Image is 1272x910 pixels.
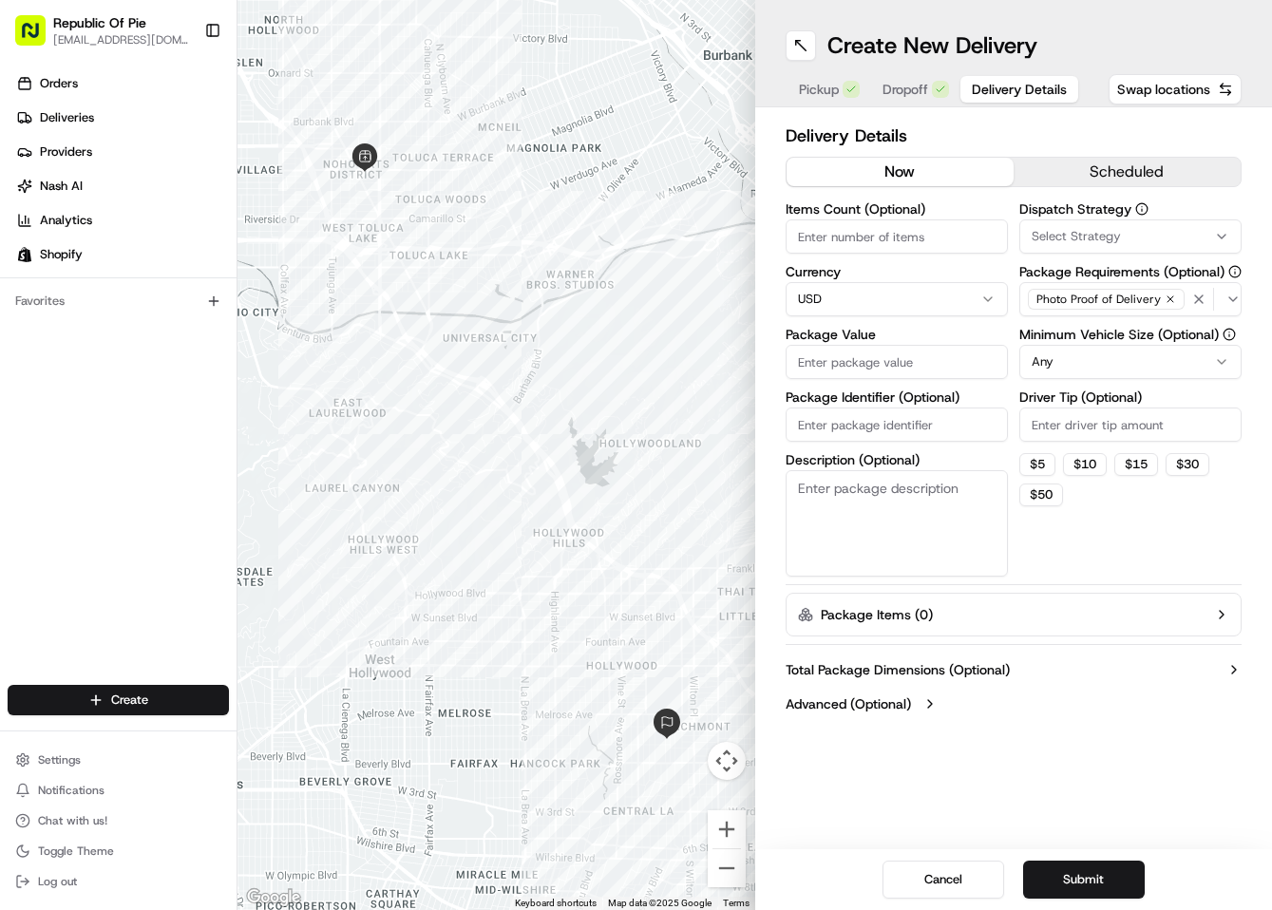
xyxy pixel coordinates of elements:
[1019,265,1242,278] label: Package Requirements (Optional)
[708,810,746,848] button: Zoom in
[8,747,229,773] button: Settings
[19,328,49,358] img: Giovanni Porchini
[40,246,83,263] span: Shopify
[8,8,197,53] button: Republic Of Pie[EMAIL_ADDRESS][DOMAIN_NAME]
[38,425,145,444] span: Knowledge Base
[787,158,1014,186] button: now
[786,694,911,713] label: Advanced (Optional)
[242,885,305,910] a: Open this area in Google Maps (opens a new window)
[1019,453,1055,476] button: $5
[1228,265,1242,278] button: Package Requirements (Optional)
[19,427,34,442] div: 📗
[1019,328,1242,341] label: Minimum Vehicle Size (Optional)
[11,417,153,451] a: 📗Knowledge Base
[1223,328,1236,341] button: Minimum Vehicle Size (Optional)
[53,13,146,32] button: Republic Of Pie
[8,838,229,864] button: Toggle Theme
[8,868,229,895] button: Log out
[821,605,933,624] label: Package Items ( 0 )
[40,212,92,229] span: Analytics
[153,417,313,451] a: 💻API Documentation
[1014,158,1241,186] button: scheduled
[8,103,237,133] a: Deliveries
[40,75,78,92] span: Orders
[723,898,750,908] a: Terms (opens in new tab)
[158,294,164,310] span: •
[49,123,313,142] input: Clear
[38,813,107,828] span: Chat with us!
[40,109,94,126] span: Deliveries
[1019,390,1242,404] label: Driver Tip (Optional)
[1019,219,1242,254] button: Select Strategy
[38,347,53,362] img: 1736555255976-a54dd68f-1ca7-489b-9aae-adbdc363a1c4
[1135,202,1149,216] button: Dispatch Strategy
[8,171,237,201] a: Nash AI
[708,849,746,887] button: Zoom out
[1109,74,1242,104] button: Swap locations
[786,345,1008,379] input: Enter package value
[786,219,1008,254] input: Enter number of items
[85,200,261,216] div: We're available if you need us!
[19,19,57,57] img: Nash
[59,346,154,361] span: [PERSON_NAME]
[1019,408,1242,442] input: Enter driver tip amount
[786,694,1243,713] button: Advanced (Optional)
[786,453,1008,466] label: Description (Optional)
[38,874,77,889] span: Log out
[786,202,1008,216] label: Items Count (Optional)
[53,32,189,47] button: [EMAIL_ADDRESS][DOMAIN_NAME]
[1114,453,1158,476] button: $15
[608,898,712,908] span: Map data ©2025 Google
[38,783,104,798] span: Notifications
[1166,453,1209,476] button: $30
[8,137,237,167] a: Providers
[85,181,312,200] div: Start new chat
[19,247,127,262] div: Past conversations
[708,742,746,780] button: Map camera controls
[323,187,346,210] button: Start new chat
[1023,861,1145,899] button: Submit
[189,471,230,485] span: Pylon
[1019,202,1242,216] label: Dispatch Strategy
[8,685,229,715] button: Create
[19,276,49,307] img: Angelique Valdez
[1019,282,1242,316] button: Photo Proof of Delivery
[168,346,207,361] span: [DATE]
[786,328,1008,341] label: Package Value
[242,885,305,910] img: Google
[786,660,1010,679] label: Total Package Dimensions (Optional)
[40,143,92,161] span: Providers
[40,181,74,216] img: 1738778727109-b901c2ba-d612-49f7-a14d-d897ce62d23f
[40,178,83,195] span: Nash AI
[19,181,53,216] img: 1736555255976-a54dd68f-1ca7-489b-9aae-adbdc363a1c4
[8,777,229,804] button: Notifications
[515,897,597,910] button: Keyboard shortcuts
[883,80,928,99] span: Dropoff
[786,593,1243,636] button: Package Items (0)
[1036,292,1161,307] span: Photo Proof of Delivery
[158,346,164,361] span: •
[786,408,1008,442] input: Enter package identifier
[180,425,305,444] span: API Documentation
[883,861,1004,899] button: Cancel
[786,390,1008,404] label: Package Identifier (Optional)
[786,123,1243,149] h2: Delivery Details
[294,243,346,266] button: See all
[168,294,207,310] span: [DATE]
[827,30,1037,61] h1: Create New Delivery
[8,286,229,316] div: Favorites
[786,660,1243,679] button: Total Package Dimensions (Optional)
[799,80,839,99] span: Pickup
[111,692,148,709] span: Create
[38,844,114,859] span: Toggle Theme
[38,752,81,768] span: Settings
[786,265,1008,278] label: Currency
[8,807,229,834] button: Chat with us!
[1063,453,1107,476] button: $10
[59,294,154,310] span: [PERSON_NAME]
[8,205,237,236] a: Analytics
[8,239,237,270] a: Shopify
[161,427,176,442] div: 💻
